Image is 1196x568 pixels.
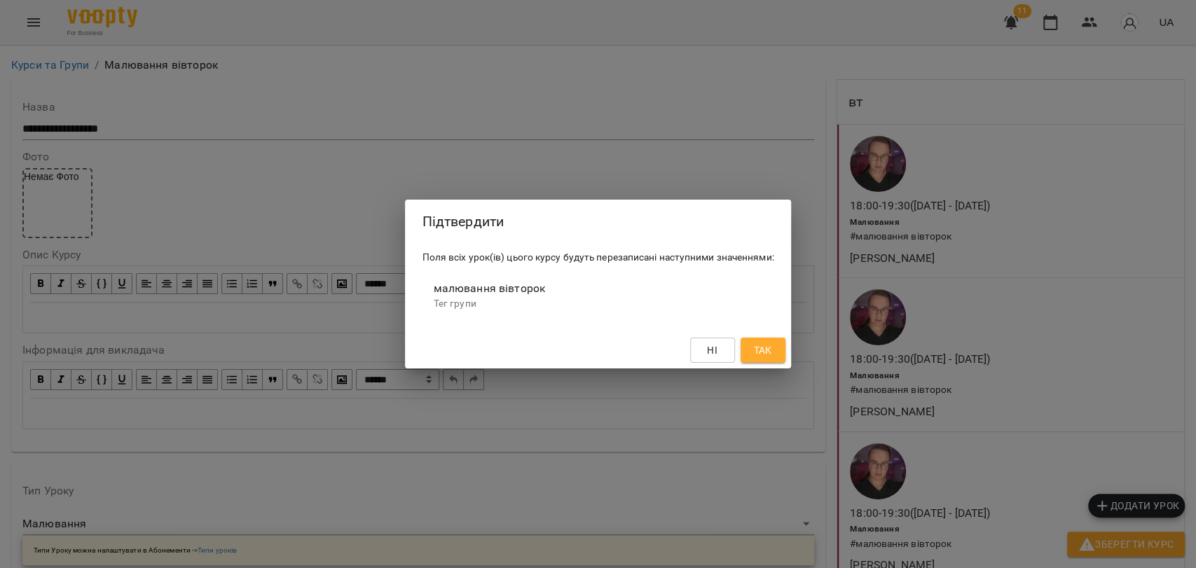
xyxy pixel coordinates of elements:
[422,211,774,233] h2: Підтвердити
[433,297,762,311] p: Тег групи
[433,280,762,297] span: малювання вівторок
[422,250,774,265] h6: Поля всіх урок(ів) цього курсу будуть перезаписані наступними значеннями:
[690,338,735,363] button: Ні
[753,342,771,359] span: Так
[741,338,785,363] button: Так
[707,342,717,359] span: Ні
